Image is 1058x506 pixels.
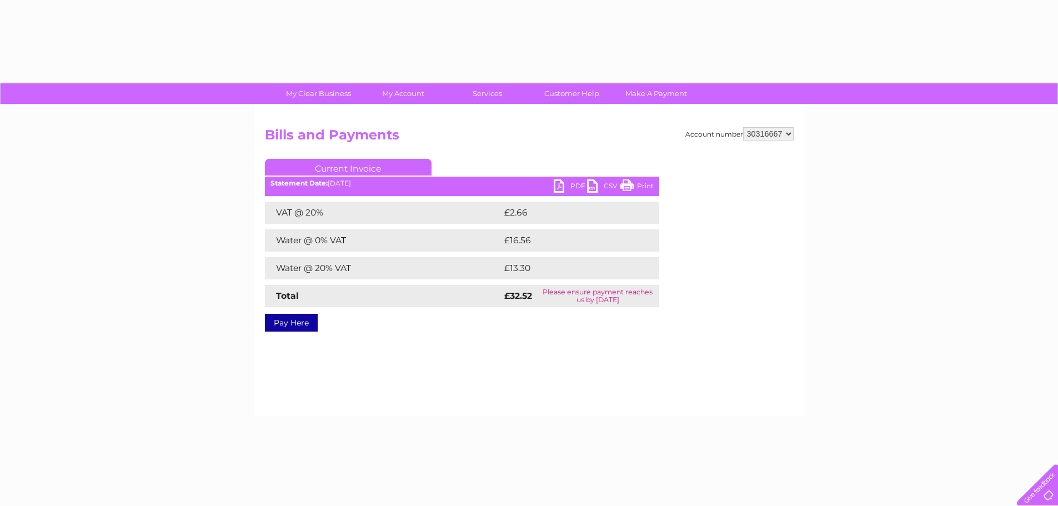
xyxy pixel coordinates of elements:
td: £13.30 [502,257,636,279]
a: Customer Help [526,83,618,104]
a: Services [442,83,533,104]
div: [DATE] [265,179,659,187]
td: £16.56 [502,229,636,252]
strong: Total [276,290,299,301]
b: Statement Date: [270,179,328,187]
td: VAT @ 20% [265,202,502,224]
div: Account number [685,127,794,141]
td: £2.66 [502,202,634,224]
a: Make A Payment [610,83,702,104]
strong: £32.52 [504,290,532,301]
td: Water @ 0% VAT [265,229,502,252]
a: Pay Here [265,314,318,332]
a: Print [620,179,654,196]
a: CSV [587,179,620,196]
a: My Clear Business [273,83,364,104]
td: Please ensure payment reaches us by [DATE] [536,285,659,307]
a: Current Invoice [265,159,432,176]
a: PDF [554,179,587,196]
a: My Account [357,83,449,104]
h2: Bills and Payments [265,127,794,148]
td: Water @ 20% VAT [265,257,502,279]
